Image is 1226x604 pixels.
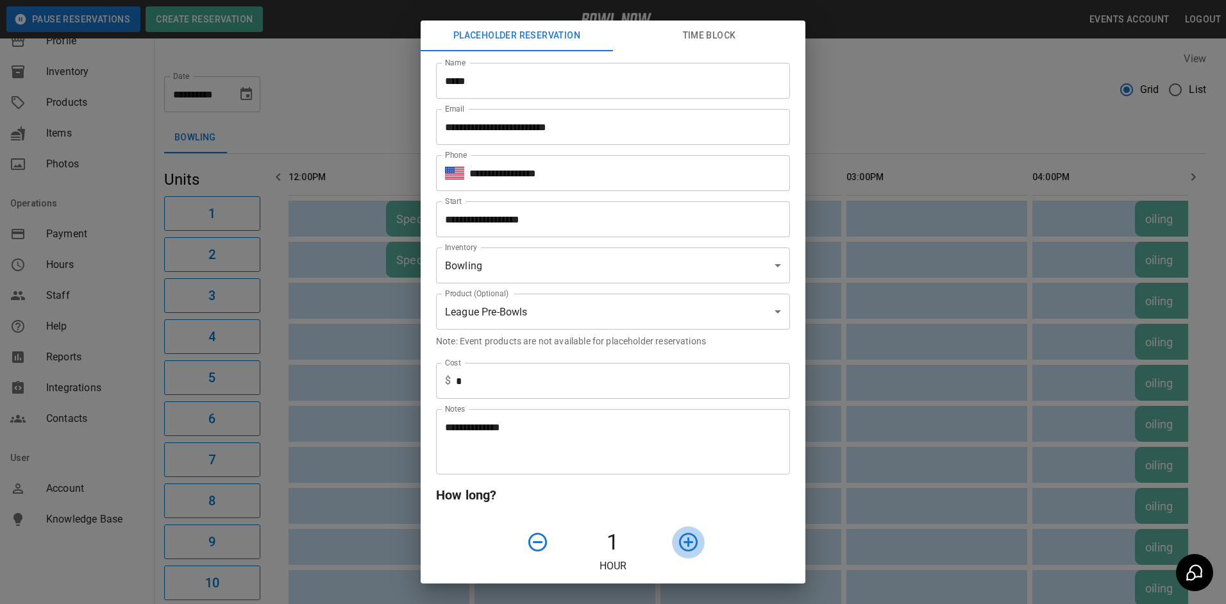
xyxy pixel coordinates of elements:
[436,558,790,574] p: Hour
[445,149,467,160] label: Phone
[436,485,790,505] h6: How long?
[613,21,805,51] button: Time Block
[436,201,781,237] input: Choose date, selected date is Oct 10, 2025
[445,196,462,206] label: Start
[436,247,790,283] div: Bowling
[445,164,464,183] button: Select country
[436,335,790,348] p: Note: Event products are not available for placeholder reservations
[554,529,672,556] h4: 1
[421,21,613,51] button: Placeholder Reservation
[445,373,451,389] p: $
[436,294,790,330] div: League Pre-Bowls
